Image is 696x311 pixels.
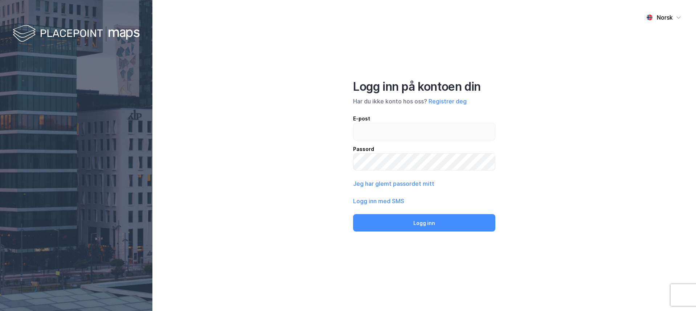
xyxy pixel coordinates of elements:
div: Passord [353,145,495,154]
div: E-post [353,114,495,123]
button: Jeg har glemt passordet mitt [353,179,434,188]
img: logo-white.f07954bde2210d2a523dddb988cd2aa7.svg [13,23,140,45]
div: Har du ikke konto hos oss? [353,97,495,106]
button: Logg inn [353,214,495,232]
button: Registrer deg [429,97,467,106]
div: Logg inn på kontoen din [353,79,495,94]
button: Logg inn med SMS [353,197,404,205]
div: Norsk [657,13,673,22]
